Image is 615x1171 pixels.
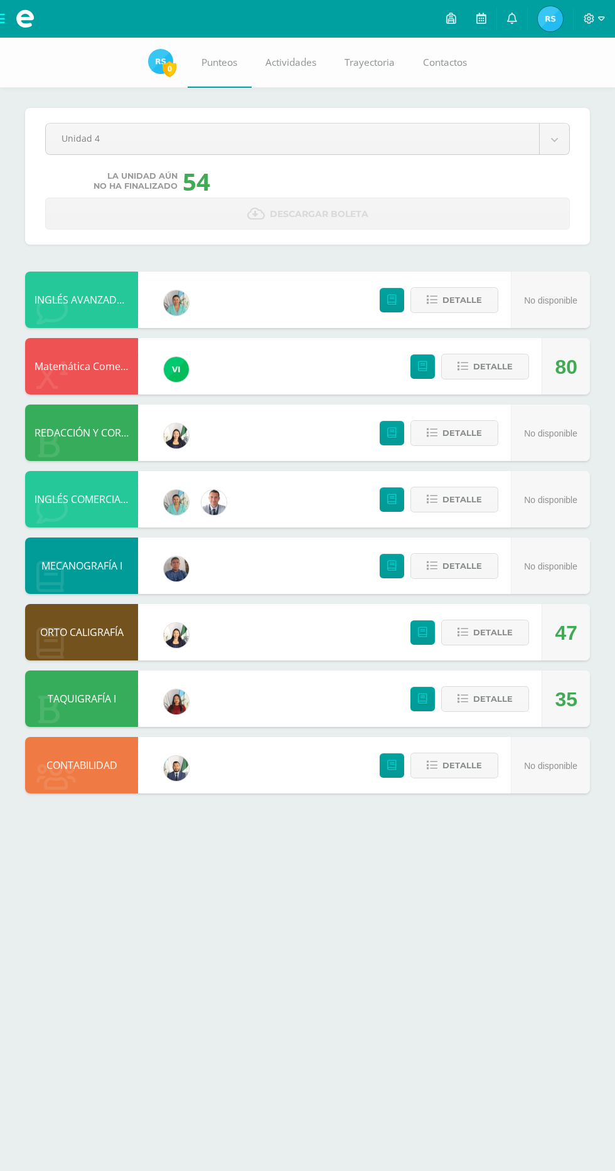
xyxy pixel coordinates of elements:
[423,56,467,69] span: Contactos
[441,686,529,712] button: Detalle
[164,357,189,382] img: a241c2b06c5b4daf9dd7cbc5f490cd0f.png
[524,561,577,571] span: No disponible
[410,553,498,579] button: Detalle
[473,355,513,378] span: Detalle
[163,61,176,77] span: 0
[188,38,252,88] a: Punteos
[473,621,513,644] span: Detalle
[555,671,577,728] div: 35
[164,623,189,648] img: 36cf82a7637ef7d1216c4dcc2ae2f54e.png
[555,605,577,661] div: 47
[25,737,138,793] div: CONTABILIDAD
[524,761,577,771] span: No disponible
[270,199,368,230] span: Descargar boleta
[442,754,482,777] span: Detalle
[331,38,409,88] a: Trayectoria
[164,423,189,448] img: 36cf82a7637ef7d1216c4dcc2ae2f54e.png
[25,338,138,395] div: Matemática Comercial
[164,689,189,714] img: 2a9226028aa254eb8bf160ce7b8ff5e0.png
[410,287,498,313] button: Detalle
[345,56,395,69] span: Trayectoria
[25,272,138,328] div: INGLÉS AVANZADO I
[442,421,482,445] span: Detalle
[538,6,563,31] img: 437153b3109d0a31ea08027e44a39acd.png
[164,490,189,515] img: 3467c4cd218bb17aedebde82c04dba71.png
[524,295,577,305] span: No disponible
[25,604,138,660] div: ORTO CALIGRAFÍA
[524,495,577,505] span: No disponible
[148,49,173,74] img: 437153b3109d0a31ea08027e44a39acd.png
[252,38,331,88] a: Actividades
[442,289,482,312] span: Detalle
[441,620,529,645] button: Detalle
[524,428,577,438] span: No disponible
[25,538,138,594] div: MECANOGRAFÍA I
[441,354,529,379] button: Detalle
[25,471,138,527] div: INGLÉS COMERCIAL I
[183,165,210,198] div: 54
[94,171,178,191] span: La unidad aún no ha finalizado
[201,56,237,69] span: Punteos
[25,405,138,461] div: REDACCIÓN Y CORRESPONDENCIA I
[265,56,316,69] span: Actividades
[25,670,138,727] div: TAQUIGRAFÍA I
[555,339,577,395] div: 80
[442,488,482,511] span: Detalle
[410,420,498,446] button: Detalle
[46,124,569,154] a: Unidad 4
[442,554,482,578] span: Detalle
[201,490,227,515] img: 15665d9db7c334c2905e1587f3c0848d.png
[410,753,498,778] button: Detalle
[164,756,189,781] img: 81af6994c143bda22e5777ad41c0adf7.png
[61,124,523,153] span: Unidad 4
[410,487,498,512] button: Detalle
[473,687,513,711] span: Detalle
[164,290,189,315] img: 3467c4cd218bb17aedebde82c04dba71.png
[164,556,189,581] img: bf66807720f313c6207fc724d78fb4d0.png
[409,38,481,88] a: Contactos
